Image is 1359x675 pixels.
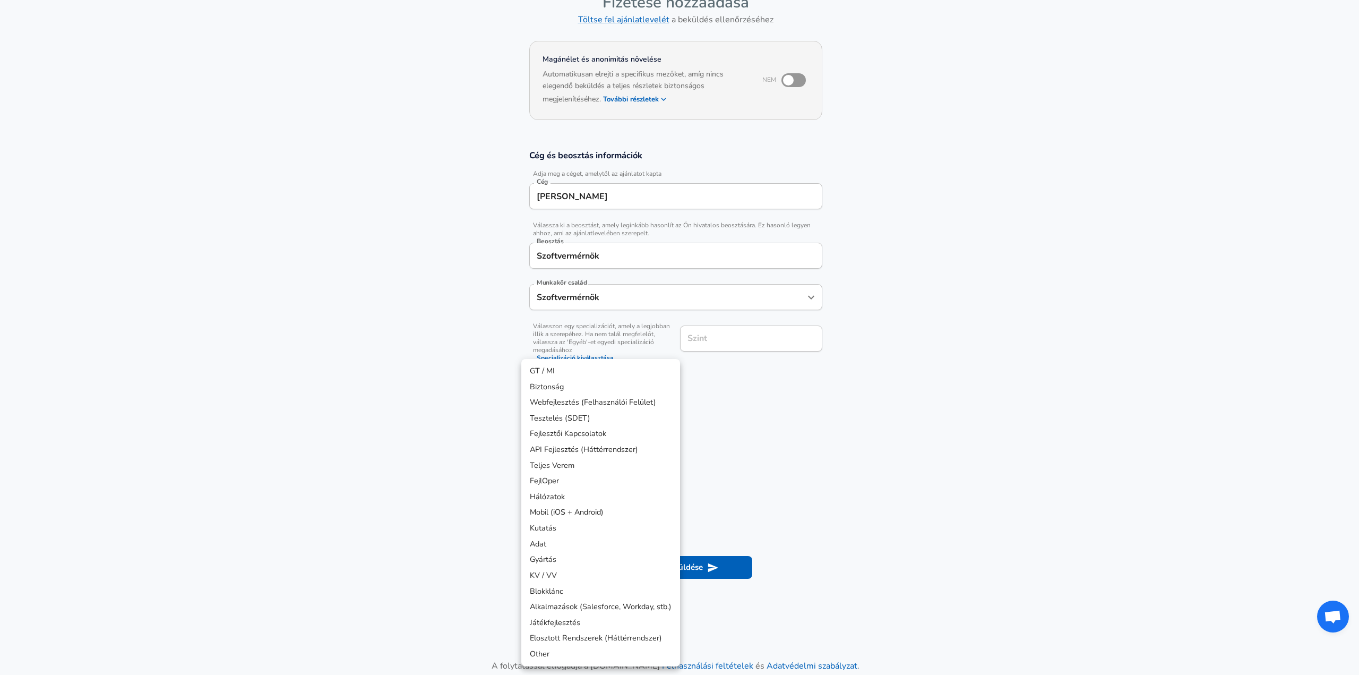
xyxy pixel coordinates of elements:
[521,489,680,505] li: Hálózatok
[521,458,680,474] li: Teljes Verem
[521,552,680,568] li: Gyártás
[521,473,680,489] li: FejlOper
[521,395,680,411] li: Webfejlesztés (Felhasználói Felület)
[521,584,680,600] li: Blokklánc
[521,536,680,552] li: Adat
[521,379,680,395] li: Biztonság
[521,411,680,426] li: Tesztelés (SDET)
[521,363,680,379] li: GT / MI
[521,646,680,662] li: Other
[521,442,680,458] li: API Fejlesztés (Háttérrendszer)
[521,599,680,615] li: Alkalmazások (Salesforce, Workday, stb.)
[521,505,680,520] li: Mobil (iOS + Android)
[521,426,680,442] li: Fejlesztői Kapcsolatok
[1317,601,1349,633] div: Chat megnyitása
[521,615,680,631] li: Játékfejlesztés
[521,568,680,584] li: KV / VV
[521,630,680,646] li: Elosztott Rendszerek (Háttérrendszer)
[521,520,680,536] li: Kutatás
